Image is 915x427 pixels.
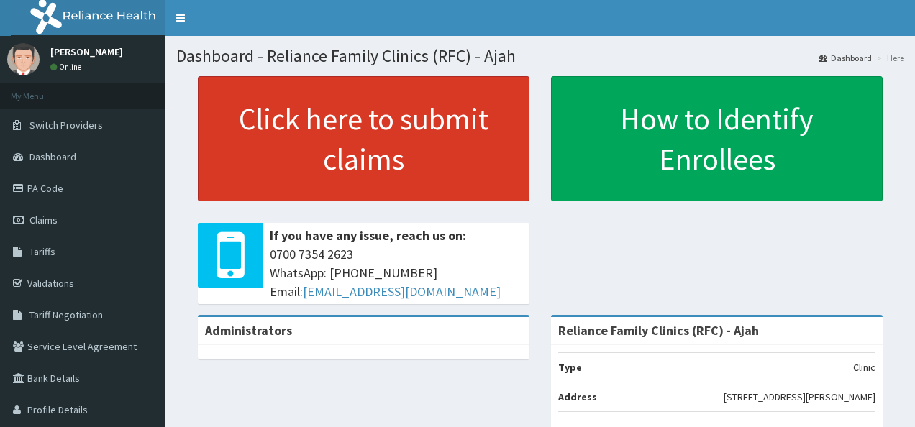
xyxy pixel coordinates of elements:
[558,390,597,403] b: Address
[29,308,103,321] span: Tariff Negotiation
[29,150,76,163] span: Dashboard
[50,62,85,72] a: Online
[853,360,875,375] p: Clinic
[724,390,875,404] p: [STREET_ADDRESS][PERSON_NAME]
[558,322,759,339] strong: Reliance Family Clinics (RFC) - Ajah
[29,245,55,258] span: Tariffs
[176,47,904,65] h1: Dashboard - Reliance Family Clinics (RFC) - Ajah
[7,43,40,75] img: User Image
[205,322,292,339] b: Administrators
[270,245,522,300] span: 0700 7354 2623 WhatsApp: [PHONE_NUMBER] Email:
[29,213,58,226] span: Claims
[50,47,123,57] p: [PERSON_NAME]
[270,227,466,244] b: If you have any issue, reach us on:
[198,76,529,201] a: Click here to submit claims
[551,76,883,201] a: How to Identify Enrollees
[558,361,582,374] b: Type
[29,119,103,132] span: Switch Providers
[303,283,501,300] a: [EMAIL_ADDRESS][DOMAIN_NAME]
[819,52,872,64] a: Dashboard
[873,52,904,64] li: Here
